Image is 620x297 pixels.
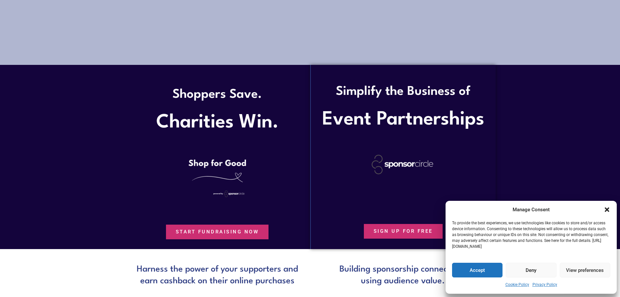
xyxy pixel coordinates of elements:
p: To provide the best experiences, we use technologies like cookies to store and/or access device i... [452,220,610,249]
div: Manage Consent [513,206,550,214]
h2: Simplify the Business of [318,83,489,100]
h2: Shoppers Save. [134,86,300,103]
h2: Charities Win. [134,110,300,136]
a: SIGN UP FOR FREE [364,224,443,239]
a: Cookie Policy [505,281,529,289]
button: Accept [452,263,503,277]
div: Close dialogue [604,206,610,213]
p: Harness the power of your supporters and earn cashback on their online purchases [128,263,307,287]
button: Deny [506,263,556,277]
button: View preferences [560,263,610,277]
a: Start Fundraising Now [166,225,269,239]
p: Building sponsorship connections using audience value. [313,263,492,287]
span: SIGN UP FOR FREE [374,229,433,234]
h2: Event Partnerships [318,107,489,133]
span: Start Fundraising Now [176,230,259,234]
a: Privacy Policy [532,281,557,289]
